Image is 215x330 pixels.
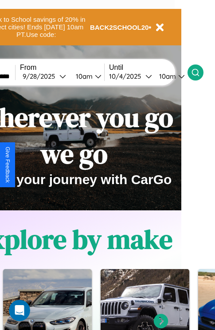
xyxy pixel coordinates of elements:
div: 10am [155,72,178,80]
button: 9/28/2025 [20,72,69,81]
iframe: Intercom live chat [9,300,30,321]
button: 10am [152,72,188,81]
div: 10am [71,72,95,80]
label: Until [109,64,188,72]
b: BACK2SCHOOL20 [90,24,149,31]
div: 10 / 4 / 2025 [109,72,145,80]
div: 9 / 28 / 2025 [23,72,59,80]
label: From [20,64,104,72]
div: Give Feedback [4,147,11,183]
button: 10am [69,72,104,81]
